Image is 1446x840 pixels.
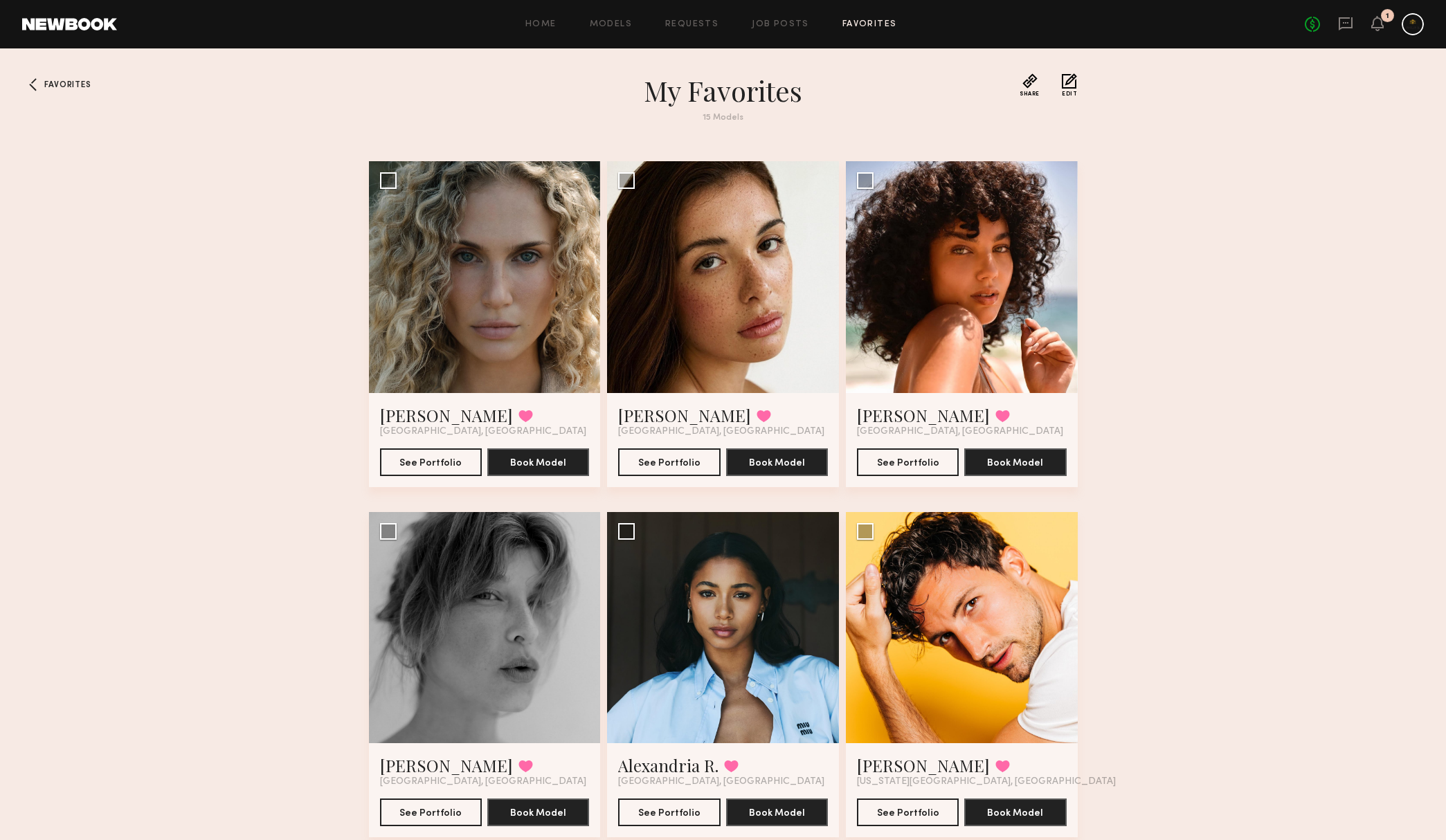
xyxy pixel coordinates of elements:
button: See Portfolio [857,798,959,826]
a: [PERSON_NAME] [857,404,990,426]
a: [PERSON_NAME] [857,754,990,776]
span: [GEOGRAPHIC_DATA], [GEOGRAPHIC_DATA] [380,776,586,787]
div: 15 Models [474,113,973,122]
a: Models [590,20,632,29]
a: Home [525,20,557,29]
a: Favorites [842,20,897,29]
span: Share [1020,91,1040,97]
a: [PERSON_NAME] [380,404,513,426]
a: Alexandria R. [618,754,719,776]
button: Share [1020,73,1040,97]
a: [PERSON_NAME] [380,754,513,776]
span: [GEOGRAPHIC_DATA], [GEOGRAPHIC_DATA] [618,776,824,787]
a: Book Model [964,456,1066,468]
button: Book Model [726,798,828,826]
button: See Portfolio [380,448,482,476]
button: See Portfolio [857,448,959,476]
span: [GEOGRAPHIC_DATA], [GEOGRAPHIC_DATA] [618,426,824,437]
h1: My Favorites [474,73,973,108]
a: Job Posts [752,20,809,29]
button: See Portfolio [618,448,720,476]
a: Book Model [726,806,828,818]
button: See Portfolio [380,798,482,826]
span: Favorites [44,81,91,89]
a: Book Model [487,456,589,468]
a: Book Model [726,456,828,468]
span: [GEOGRAPHIC_DATA], [GEOGRAPHIC_DATA] [380,426,586,437]
span: [US_STATE][GEOGRAPHIC_DATA], [GEOGRAPHIC_DATA] [857,776,1116,787]
div: 1 [1386,12,1389,20]
a: Requests [665,20,719,29]
a: Book Model [487,806,589,818]
button: Book Model [487,448,589,476]
a: [PERSON_NAME] [618,404,751,426]
button: Book Model [487,798,589,826]
button: Book Model [964,798,1066,826]
button: Book Model [964,448,1066,476]
a: Favorites [22,73,44,95]
span: [GEOGRAPHIC_DATA], [GEOGRAPHIC_DATA] [857,426,1063,437]
button: Book Model [726,448,828,476]
a: Book Model [964,806,1066,818]
button: Edit [1062,73,1077,97]
span: Edit [1062,91,1077,97]
button: See Portfolio [618,798,720,826]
